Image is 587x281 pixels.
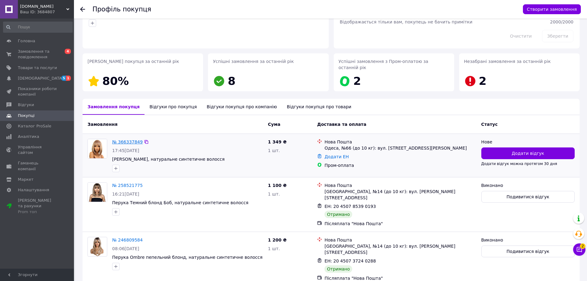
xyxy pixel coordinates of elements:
[112,200,248,205] a: Перука Темний блонд Боб, натуральне синтетичне волосся
[92,6,151,13] h1: Профіль покупця
[324,139,476,145] div: Нова Пошта
[573,243,585,256] button: Чат з покупцем2
[18,209,57,215] div: Prom топ
[268,122,280,127] span: Cума
[112,255,263,260] a: Перука Ombre пепельний блонд, натуральне синтетичне волосся
[339,59,428,70] span: Успішні замовлення з Пром-оплатою за останній рік
[88,122,117,127] span: Замовлення
[481,182,575,188] div: Виконано
[18,113,35,118] span: Покупці
[18,86,57,97] span: Показники роботи компанії
[324,204,376,209] span: ЕН: 20 4507 8539 0193
[20,4,66,9] span: KiKi.com.ua
[228,75,235,87] span: 8
[65,49,71,54] span: 4
[324,265,352,273] div: Отримано
[324,258,376,263] span: ЕН: 20 4507 3724 0288
[268,139,287,144] span: 1 349 ₴
[507,248,549,254] span: Подивитися відгук
[481,162,557,166] span: Додати відгук можна протягом 30 дня
[268,238,287,242] span: 1 200 ₴
[268,148,280,153] span: 1 шт.
[324,221,476,227] div: Післяплата "Нова Пошта"
[580,243,585,249] span: 2
[353,75,361,87] span: 2
[61,76,66,81] span: 5
[88,59,179,64] span: [PERSON_NAME] покупця за останній рік
[481,139,575,145] div: Нове
[88,237,107,257] a: Фото товару
[18,177,34,182] span: Маркет
[268,183,287,188] span: 1 100 ₴
[523,4,581,14] button: Створити замовлення
[268,192,280,196] span: 1 шт.
[481,147,575,159] button: Додати відгук
[102,75,129,87] span: 80%
[112,192,139,196] span: 16:21[DATE]
[18,49,57,60] span: Замовлення та повідомлення
[112,246,139,251] span: 08:06[DATE]
[145,99,202,115] div: Відгуки про покупця
[324,243,476,255] div: [GEOGRAPHIC_DATA], №14 (до 10 кг): вул. [PERSON_NAME][STREET_ADDRESS]
[112,157,225,162] a: [PERSON_NAME], натуральне синтетичне волосся
[18,198,57,215] span: [PERSON_NAME] та рахунки
[66,76,71,81] span: 1
[83,99,145,115] div: Замовлення покупця
[507,194,549,200] span: Подивитися відгук
[481,191,575,203] button: Подивитися відгук
[20,9,74,15] div: Ваш ID: 3684807
[3,22,73,33] input: Пошук
[512,150,544,156] span: Додати відгук
[80,6,85,12] div: Повернутися назад
[18,102,34,108] span: Відгуки
[112,238,143,242] a: № 246809584
[18,123,51,129] span: Каталог ProSale
[213,59,294,64] span: Успішні замовлення за останній рік
[317,122,366,127] span: Доставка та оплата
[481,237,575,243] div: Виконано
[18,38,35,44] span: Головна
[324,211,352,218] div: Отримано
[112,139,143,144] a: № 366337849
[202,99,282,115] div: Відгуки покупця про компанію
[282,99,356,115] div: Відгуки покупця про товари
[481,246,575,257] button: Подивитися відгук
[268,246,280,251] span: 1 шт.
[18,65,57,71] span: Товари та послуги
[112,148,139,153] span: 17:45[DATE]
[324,182,476,188] div: Нова Пошта
[89,237,106,256] img: Фото товару
[18,160,57,171] span: Гаманець компанії
[464,59,551,64] span: Незабрані замовлення за останній рік
[324,188,476,201] div: [GEOGRAPHIC_DATA], №14 (до 10 кг): вул. [PERSON_NAME][STREET_ADDRESS]
[18,134,39,139] span: Аналітика
[88,183,107,202] img: Фото товару
[324,237,476,243] div: Нова Пошта
[18,187,49,193] span: Налаштування
[479,75,487,87] span: 2
[324,162,476,168] div: Пром-оплата
[340,19,473,24] span: Відображається тільки вам, покупець не бачить примітки
[550,19,573,24] span: 2000 / 2000
[88,139,107,158] img: Фото товару
[18,144,57,155] span: Управління сайтом
[18,76,63,81] span: [DEMOGRAPHIC_DATA]
[324,145,476,151] div: Одеса, №66 (до 10 кг): вул. [STREET_ADDRESS][PERSON_NAME]
[481,122,498,127] span: Статус
[324,154,349,159] a: Додати ЕН
[112,183,143,188] a: № 258521775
